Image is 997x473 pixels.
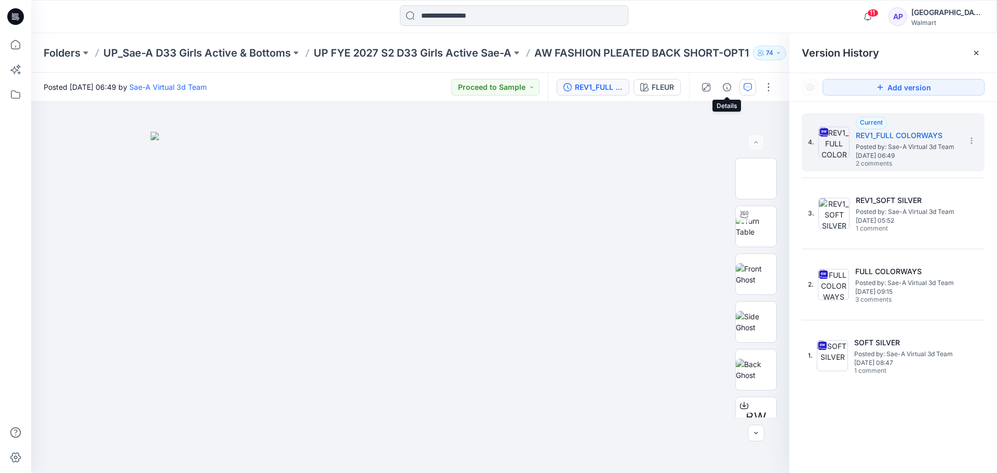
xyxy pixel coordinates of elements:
span: 3. [808,209,814,218]
p: AW FASHION PLEATED BACK SHORT-OPT1 [534,46,749,60]
img: SOFT SILVER [817,340,848,371]
div: REV1_FULL COLORWAYS [575,82,623,93]
span: 1. [808,351,813,360]
span: 4. [808,138,814,147]
span: 11 [867,9,879,17]
div: [GEOGRAPHIC_DATA] [911,6,984,19]
button: Show Hidden Versions [802,79,818,96]
a: UP_Sae-A D33 Girls Active & Bottoms [103,46,291,60]
a: Sae-A Virtual 3d Team [129,83,207,91]
div: Walmart [911,19,984,26]
h5: REV1_FULL COLORWAYS [856,129,960,142]
p: 74 [766,47,773,59]
span: [DATE] 06:49 [856,152,960,159]
button: REV1_FULL COLORWAYS [557,79,629,96]
button: 74 [753,46,786,60]
button: Close [972,49,980,57]
img: Turn Table [736,215,776,237]
span: 1 comment [856,225,928,233]
span: BW [746,408,766,427]
img: REV1_FULL COLORWAYS [818,127,850,158]
h5: REV1_SOFT SILVER [856,194,960,207]
span: Posted by: Sae-A Virtual 3d Team [855,278,959,288]
span: 2. [808,280,814,289]
span: Current [860,118,883,126]
span: Posted by: Sae-A Virtual 3d Team [854,349,958,359]
span: Posted by: Sae-A Virtual 3d Team [856,207,960,217]
span: Version History [802,47,879,59]
button: FLEUR [634,79,681,96]
span: Posted [DATE] 06:49 by [44,82,207,92]
img: REV1_SOFT SILVER [818,198,850,229]
a: Folders [44,46,80,60]
img: Front Ghost [736,263,776,285]
span: [DATE] 08:47 [854,359,958,367]
h5: FULL COLORWAYS [855,265,959,278]
img: FULL COLORWAYS [818,269,849,300]
span: [DATE] 09:15 [855,288,959,295]
button: Details [719,79,735,96]
span: [DATE] 05:52 [856,217,960,224]
img: Color Run 3/4 Ghost [736,162,776,195]
span: Posted by: Sae-A Virtual 3d Team [856,142,960,152]
button: Add version [823,79,985,96]
div: AP [888,7,907,26]
img: Side Ghost [736,311,776,333]
h5: SOFT SILVER [854,336,958,349]
span: 1 comment [854,367,927,375]
span: 3 comments [855,296,928,304]
div: FLEUR [652,82,674,93]
a: UP FYE 2027 S2 D33 Girls Active Sae-A [314,46,511,60]
img: Back Ghost [736,359,776,381]
span: 2 comments [856,160,928,168]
